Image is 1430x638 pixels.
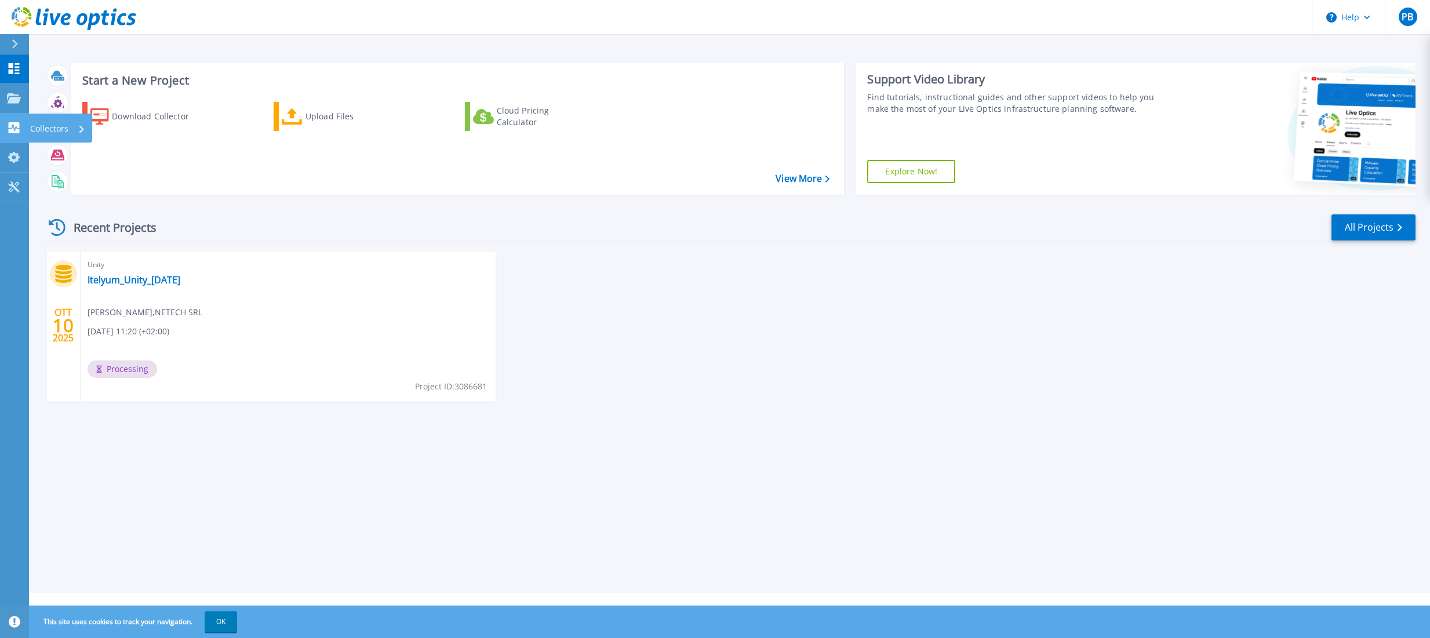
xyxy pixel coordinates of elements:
[88,325,169,338] span: [DATE] 11:20 (+02:00)
[82,102,212,131] a: Download Collector
[776,173,829,184] a: View More
[30,114,68,144] p: Collectors
[867,72,1156,87] div: Support Video Library
[112,105,205,128] div: Download Collector
[205,611,237,632] button: OK
[88,306,202,319] span: [PERSON_NAME] , NETECH SRL
[52,304,74,347] div: OTT 2025
[867,160,955,183] a: Explore Now!
[1402,12,1413,21] span: PB
[53,320,74,330] span: 10
[867,92,1156,115] div: Find tutorials, instructional guides and other support videos to help you make the most of your L...
[274,102,403,131] a: Upload Files
[1331,214,1416,240] a: All Projects
[88,274,180,286] a: Itelyum_Unity_[DATE]
[82,74,829,87] h3: Start a New Project
[415,380,487,393] span: Project ID: 3086681
[45,213,172,242] div: Recent Projects
[465,102,594,131] a: Cloud Pricing Calculator
[88,258,489,271] span: Unity
[497,105,590,128] div: Cloud Pricing Calculator
[32,611,237,632] span: This site uses cookies to track your navigation.
[305,105,398,128] div: Upload Files
[88,360,157,378] span: Processing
